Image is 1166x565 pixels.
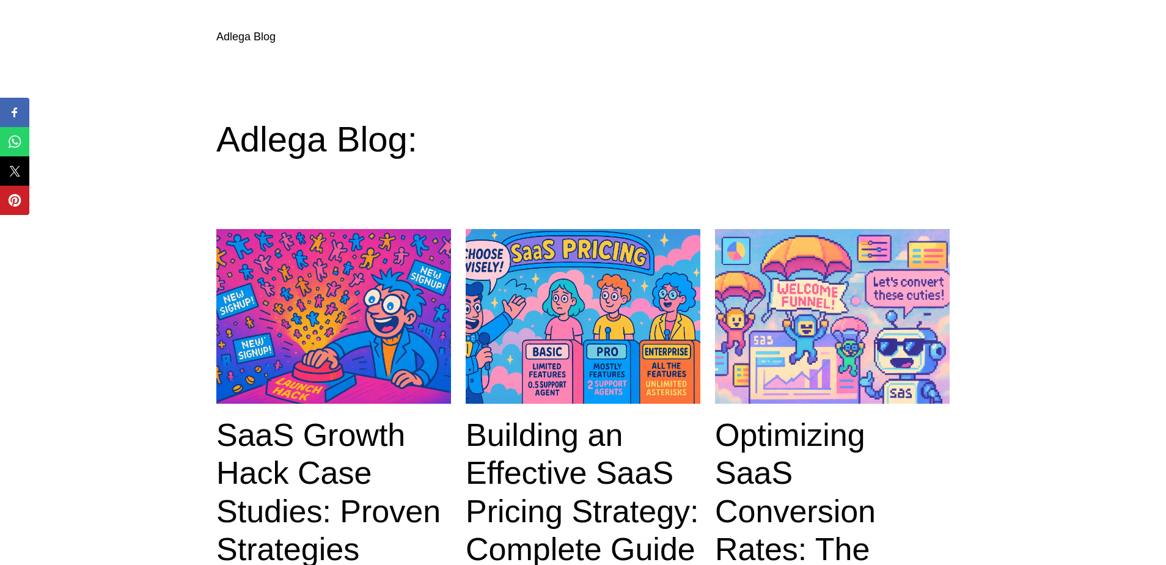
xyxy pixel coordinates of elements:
[216,31,276,43] a: Adlega Blog
[216,229,451,404] img: SaaS Growth Hack Case Studies: Proven Strategies
[216,118,950,161] h1: Adlega Blog:
[715,229,950,404] img: Optimizing SaaS Conversion Rates: The Complete Guide
[466,229,700,404] img: Building an Effective SaaS Pricing Strategy: Complete Guide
